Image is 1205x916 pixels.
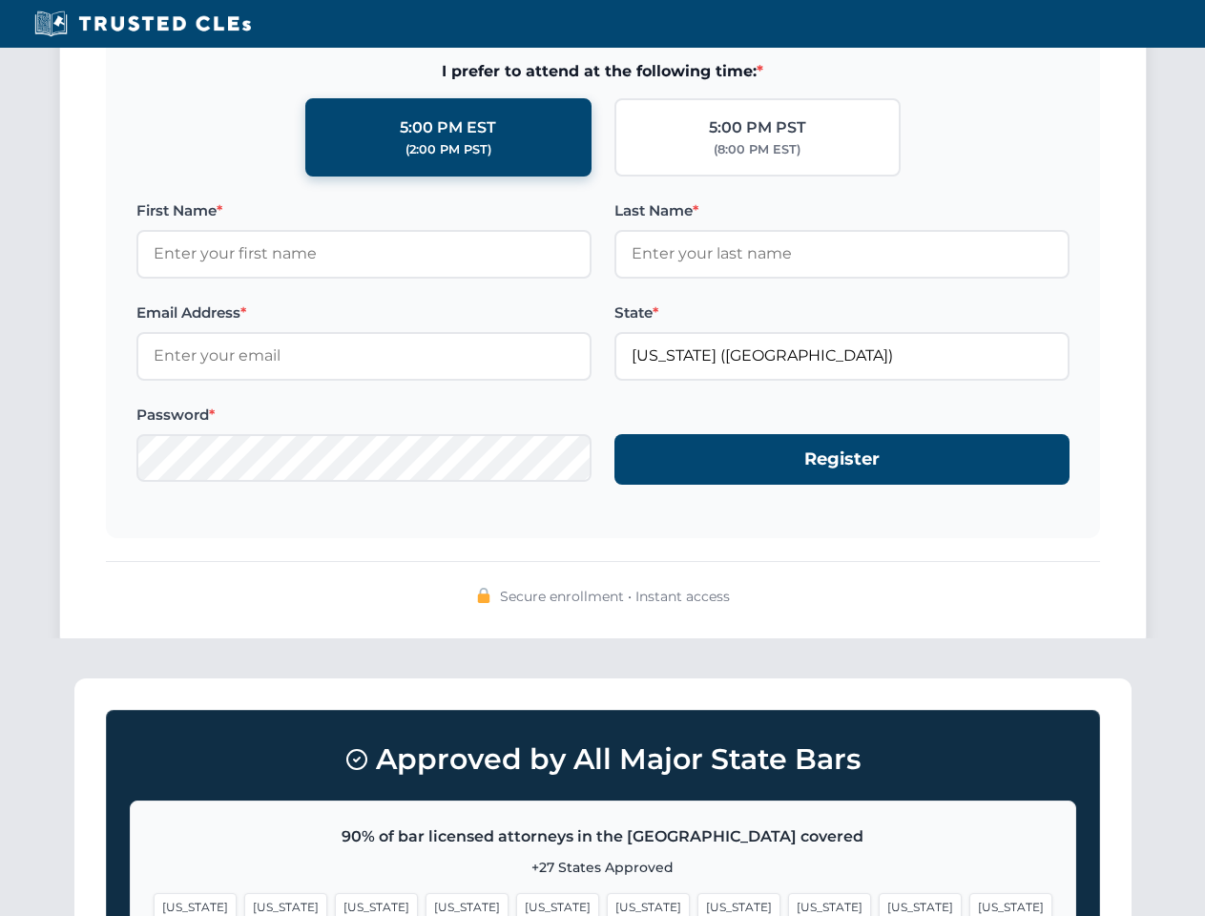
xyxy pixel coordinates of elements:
[476,588,491,603] img: 🔒
[29,10,257,38] img: Trusted CLEs
[136,404,592,427] label: Password
[130,734,1076,785] h3: Approved by All Major State Bars
[400,115,496,140] div: 5:00 PM EST
[614,302,1070,324] label: State
[405,140,491,159] div: (2:00 PM PST)
[154,824,1052,849] p: 90% of bar licensed attorneys in the [GEOGRAPHIC_DATA] covered
[614,230,1070,278] input: Enter your last name
[614,199,1070,222] label: Last Name
[154,857,1052,878] p: +27 States Approved
[136,332,592,380] input: Enter your email
[714,140,800,159] div: (8:00 PM EST)
[136,59,1070,84] span: I prefer to attend at the following time:
[136,230,592,278] input: Enter your first name
[614,434,1070,485] button: Register
[614,332,1070,380] input: Florida (FL)
[500,586,730,607] span: Secure enrollment • Instant access
[709,115,806,140] div: 5:00 PM PST
[136,199,592,222] label: First Name
[136,302,592,324] label: Email Address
